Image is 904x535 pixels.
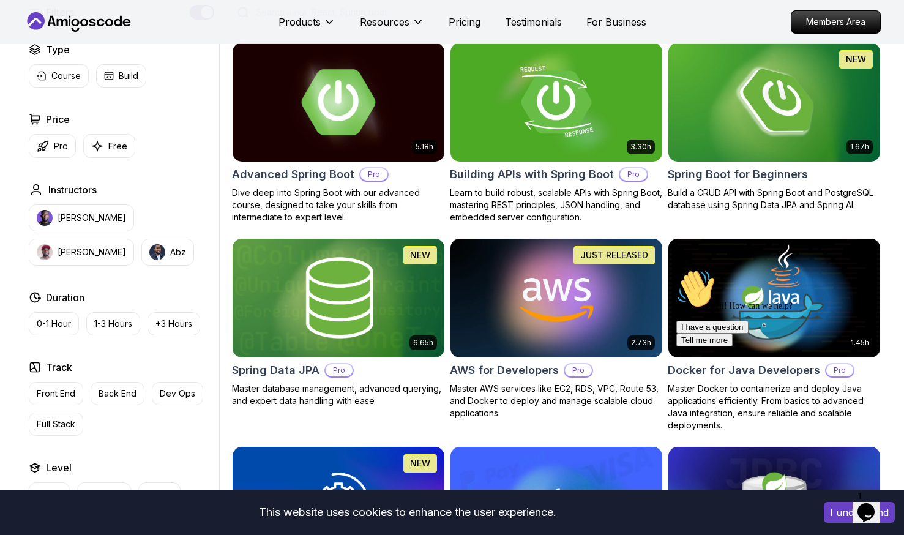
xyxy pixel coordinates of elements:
p: Pro [326,364,353,376]
h2: Duration [46,290,84,305]
p: Master Docker to containerize and deploy Java applications efficiently. From basics to advanced J... [668,383,881,432]
button: instructor imgAbz [141,239,194,266]
img: Spring Boot for Beginners card [668,43,880,162]
button: Free [83,134,135,158]
a: Spring Boot for Beginners card1.67hNEWSpring Boot for BeginnersBuild a CRUD API with Spring Boot ... [668,42,881,211]
h2: Instructors [48,182,97,197]
button: Front End [29,382,83,405]
p: Dive deep into Spring Boot with our advanced course, designed to take your skills from intermedia... [232,187,445,223]
p: 2.73h [631,338,651,348]
a: Members Area [791,10,881,34]
p: 1-3 Hours [94,318,132,330]
p: Master database management, advanced querying, and expert data handling with ease [232,383,445,407]
p: 1.67h [850,142,869,152]
p: Members Area [791,11,880,33]
h2: Price [46,112,70,127]
a: Docker for Java Developers card1.45hDocker for Java DevelopersProMaster Docker to containerize an... [668,238,881,432]
a: For Business [586,15,646,29]
p: [PERSON_NAME] [58,246,126,258]
img: Advanced Spring Boot card [227,40,449,164]
button: Back End [91,382,144,405]
button: Tell me more [5,69,61,82]
img: Docker for Java Developers card [668,239,880,357]
h2: Spring Boot for Beginners [668,166,808,183]
p: Pro [54,140,68,152]
a: Pricing [449,15,480,29]
h2: Docker for Java Developers [668,362,820,379]
p: 6.65h [413,338,433,348]
h2: Level [46,460,72,475]
button: 0-1 Hour [29,312,79,335]
p: Pro [620,168,647,181]
a: Advanced Spring Boot card5.18hAdvanced Spring BootProDive deep into Spring Boot with our advanced... [232,42,445,223]
button: Junior [29,482,70,506]
button: Pro [29,134,76,158]
button: I have a question [5,56,77,69]
p: Build a CRUD API with Spring Boot and PostgreSQL database using Spring Data JPA and Spring AI [668,187,881,211]
p: Back End [99,387,136,400]
p: Free [108,140,127,152]
button: Senior [138,482,181,506]
h2: Track [46,360,72,375]
button: Build [96,64,146,88]
button: instructor img[PERSON_NAME] [29,204,134,231]
img: Spring Data JPA card [233,239,444,357]
p: 5.18h [416,142,433,152]
p: Front End [37,387,75,400]
p: NEW [846,53,866,65]
a: Spring Data JPA card6.65hNEWSpring Data JPAProMaster database management, advanced querying, and ... [232,238,445,407]
button: Mid-level [77,482,131,506]
p: Senior [146,488,173,500]
p: Resources [360,15,409,29]
h2: Advanced Spring Boot [232,166,354,183]
button: Products [278,15,335,39]
h2: Building APIs with Spring Boot [450,166,614,183]
p: Mid-level [85,488,123,500]
button: Accept cookies [824,502,895,523]
a: AWS for Developers card2.73hJUST RELEASEDAWS for DevelopersProMaster AWS services like EC2, RDS, ... [450,238,663,419]
button: 1-3 Hours [86,312,140,335]
p: Dev Ops [160,387,195,400]
div: This website uses cookies to enhance the user experience. [9,499,805,526]
img: instructor img [37,210,53,226]
iframe: chat widget [853,486,892,523]
button: Resources [360,15,424,39]
p: Learn to build robust, scalable APIs with Spring Boot, mastering REST principles, JSON handling, ... [450,187,663,223]
div: 👋Hi! How can we help?I have a questionTell me more [5,5,225,82]
img: :wave: [5,5,44,44]
button: Full Stack [29,413,83,436]
p: Master AWS services like EC2, RDS, VPC, Route 53, and Docker to deploy and manage scalable cloud ... [450,383,663,419]
p: Course [51,70,81,82]
h2: Type [46,42,70,57]
p: NEW [410,457,430,470]
img: Building APIs with Spring Boot card [450,43,662,162]
a: Testimonials [505,15,562,29]
button: Course [29,64,89,88]
p: JUST RELEASED [580,249,648,261]
button: +3 Hours [148,312,200,335]
p: Abz [170,246,186,258]
img: instructor img [37,244,53,260]
img: instructor img [149,244,165,260]
img: AWS for Developers card [450,239,662,357]
p: Full Stack [37,418,75,430]
h2: Spring Data JPA [232,362,319,379]
button: Dev Ops [152,382,203,405]
p: [PERSON_NAME] [58,212,126,224]
p: Products [278,15,321,29]
span: Hi! How can we help? [5,37,121,46]
h2: AWS for Developers [450,362,559,379]
p: Pro [565,364,592,376]
p: 0-1 Hour [37,318,71,330]
button: instructor img[PERSON_NAME] [29,239,134,266]
p: Pro [360,168,387,181]
p: NEW [410,249,430,261]
p: Junior [37,488,62,500]
a: Building APIs with Spring Boot card3.30hBuilding APIs with Spring BootProLearn to build robust, s... [450,42,663,223]
iframe: chat widget [671,264,892,480]
p: +3 Hours [155,318,192,330]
